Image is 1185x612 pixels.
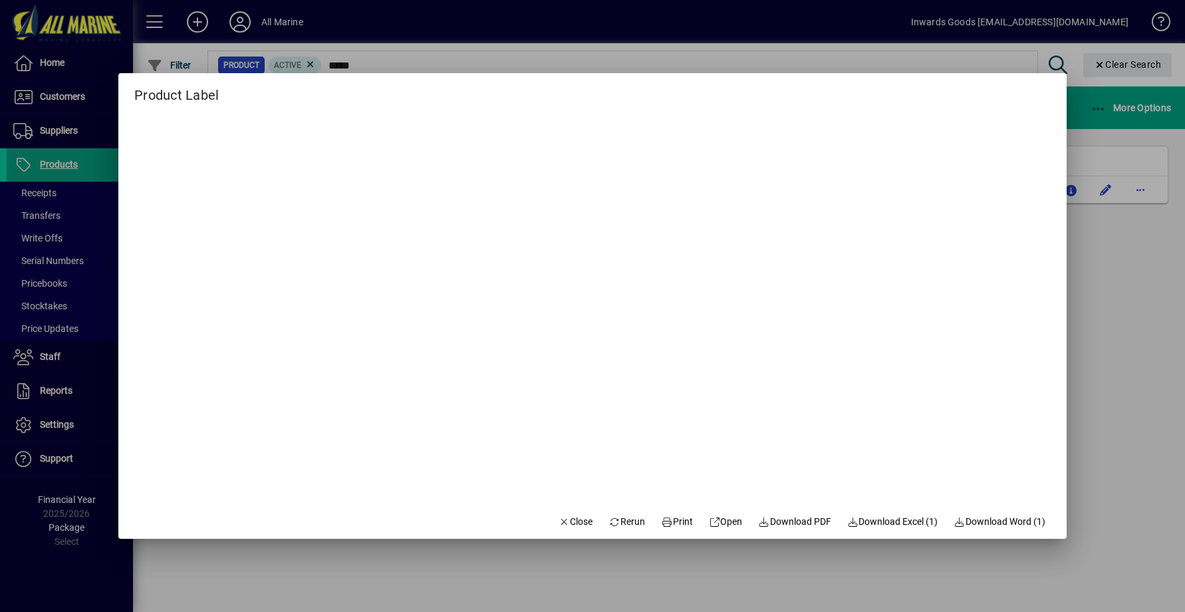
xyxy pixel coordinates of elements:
a: Open [704,510,748,534]
span: Rerun [608,515,645,529]
h2: Product Label [118,73,235,106]
span: Close [559,515,593,529]
button: Download Word (1) [948,510,1051,534]
button: Download Excel (1) [842,510,944,534]
span: Download PDF [758,515,831,529]
span: Download Excel (1) [847,515,938,529]
a: Download PDF [753,510,837,534]
button: Close [553,510,598,534]
span: Download Word (1) [954,515,1045,529]
span: Open [709,515,743,529]
span: Print [661,515,693,529]
button: Print [656,510,698,534]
